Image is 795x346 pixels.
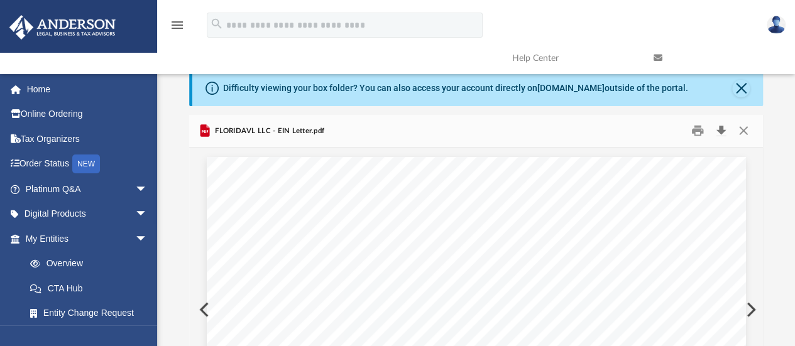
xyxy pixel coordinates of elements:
[135,176,160,202] span: arrow_drop_down
[9,202,167,227] a: Digital Productsarrow_drop_down
[9,176,167,202] a: Platinum Q&Aarrow_drop_down
[72,154,100,173] div: NEW
[537,83,605,93] a: [DOMAIN_NAME]
[210,17,224,31] i: search
[170,18,185,33] i: menu
[9,126,167,151] a: Tax Organizers
[135,226,160,252] span: arrow_drop_down
[135,202,160,227] span: arrow_drop_down
[9,102,167,127] a: Online Ordering
[170,24,185,33] a: menu
[767,16,786,34] img: User Pic
[9,77,167,102] a: Home
[9,226,167,251] a: My Entitiesarrow_drop_down
[732,121,755,141] button: Close
[18,251,167,276] a: Overview
[685,121,710,141] button: Print
[732,80,750,97] button: Close
[710,121,732,141] button: Download
[18,301,167,326] a: Entity Change Request
[223,82,688,95] div: Difficulty viewing your box folder? You can also access your account directly on outside of the p...
[9,151,167,177] a: Order StatusNEW
[6,15,119,40] img: Anderson Advisors Platinum Portal
[189,292,217,327] button: Previous File
[503,33,644,83] a: Help Center
[212,126,324,137] span: FLORIDAVL LLC - EIN Letter.pdf
[18,276,167,301] a: CTA Hub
